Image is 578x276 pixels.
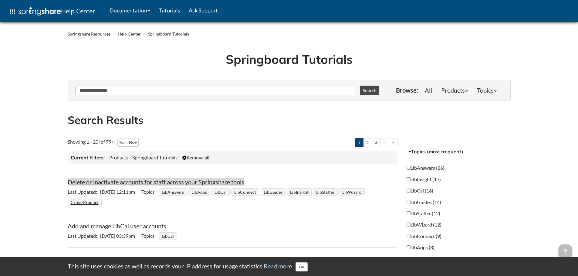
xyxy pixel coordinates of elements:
[380,138,389,147] a: 4
[68,189,366,205] ul: Topics
[141,233,159,239] span: Topics
[109,155,130,160] span: Products:
[389,138,397,147] a: >
[214,188,228,196] a: LibCal
[263,188,283,196] a: LibGuides
[62,262,517,271] div: This site uses cookies as well as records your IP address for usage statistics.
[105,3,154,18] a: Documentation
[191,188,208,196] a: LibApps
[154,3,184,18] a: Tutorials
[407,211,411,215] input: LibStaffer (12)
[407,256,448,262] label: Cross-Product (6)
[341,188,363,196] a: LibWizard
[68,178,244,186] a: Delete or inactivate accounts for staff across your Springshare tools
[363,138,372,147] a: 2
[70,198,100,207] a: Cross-Product
[472,84,501,96] a: Topics
[19,7,61,15] img: Springshare
[182,155,209,160] a: Remove all
[72,51,506,68] h1: Springboard Tutorials
[437,84,472,96] a: Products
[407,221,441,228] label: LibWizard (12)
[184,3,222,18] a: Ask Support
[407,244,434,251] label: LibApps (8)
[61,7,95,15] span: Help Center
[372,138,380,147] a: 3
[141,189,159,195] span: Topics
[233,188,257,196] a: LibConnect
[68,113,511,128] h2: Search Results
[407,146,511,157] button: Topics (most frequent)
[68,31,110,36] a: Springshare Resources
[407,245,411,249] input: LibApps (8)
[420,84,437,96] a: All
[407,176,441,183] label: LibInsight (17)
[296,262,308,271] button: Close
[355,138,397,147] ul: Pagination of search results
[68,189,100,195] span: Last Updated
[264,262,292,270] a: Read more
[407,177,411,181] input: LibInsight (17)
[159,233,178,239] ul: Topics
[289,188,309,196] a: LibInsight
[407,189,411,193] input: LibCal (16)
[407,234,411,238] input: LibConnect (9)
[360,86,379,95] button: Search
[9,8,16,15] span: apps
[118,31,141,36] a: Help Center
[68,233,138,239] span: [DATE] 03:39pm
[161,188,185,196] a: LibAnswers
[68,139,113,145] span: Showing 1 - 20 (of 79)
[130,155,179,160] span: "Springboard Tutorials"
[407,165,444,171] label: LibAnswers (26)
[559,244,572,258] span: arrow_upward
[407,233,441,240] label: LibConnect (9)
[407,166,411,170] input: LibAnswers (26)
[68,189,138,195] span: [DATE] 12:11pm
[117,138,139,147] button: Sort By
[68,222,166,230] a: Add and manage LibCal user accounts
[355,138,363,147] a: 1
[559,245,572,252] a: arrow_upward
[68,233,100,239] span: Last Updated
[315,188,336,196] a: LibStaffer
[407,187,433,194] label: LibCal (16)
[148,31,189,36] a: Springboard Tutorials
[68,256,181,263] a: Add and manage LibAnswers user accounts
[396,86,418,94] p: Browse:
[5,3,99,21] a: apps Help Center
[407,199,441,206] label: LibGuides (14)
[161,232,175,240] a: LibCal
[71,154,105,161] h3: Current Filters
[407,200,411,204] input: LibGuides (14)
[407,210,440,217] label: LibStaffer (12)
[407,223,411,227] input: LibWizard (12)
